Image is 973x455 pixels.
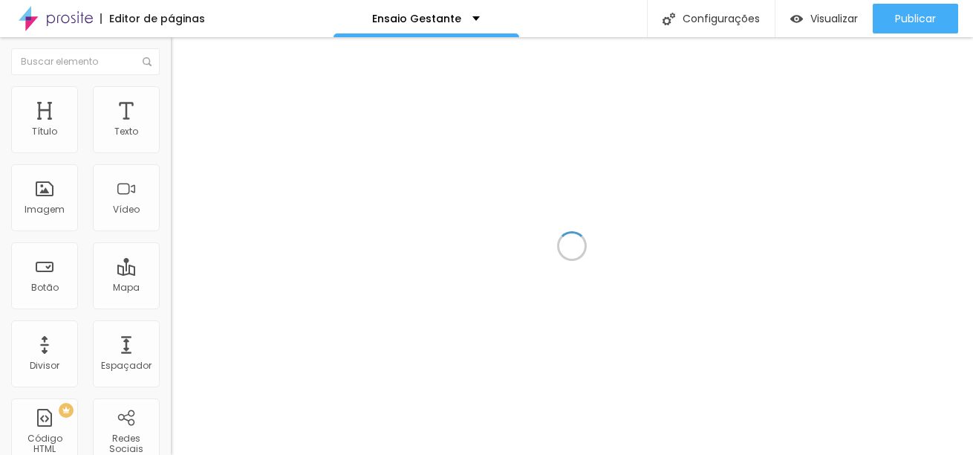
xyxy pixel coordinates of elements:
img: Icone [663,13,675,25]
div: Divisor [30,361,59,371]
button: Visualizar [775,4,873,33]
div: Código HTML [15,433,74,455]
div: Texto [114,126,138,137]
div: Mapa [113,283,140,293]
div: Título [32,126,57,137]
div: Redes Sociais [97,433,155,455]
p: Ensaio Gestante [372,13,461,24]
div: Botão [31,283,59,293]
div: Espaçador [101,361,152,371]
div: Editor de páginas [100,13,205,24]
button: Publicar [873,4,958,33]
div: Vídeo [113,204,140,215]
img: view-1.svg [790,13,803,25]
img: Icone [143,57,152,66]
input: Buscar elemento [11,48,160,75]
span: Visualizar [810,13,858,25]
span: Publicar [895,13,936,25]
div: Imagem [25,204,65,215]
